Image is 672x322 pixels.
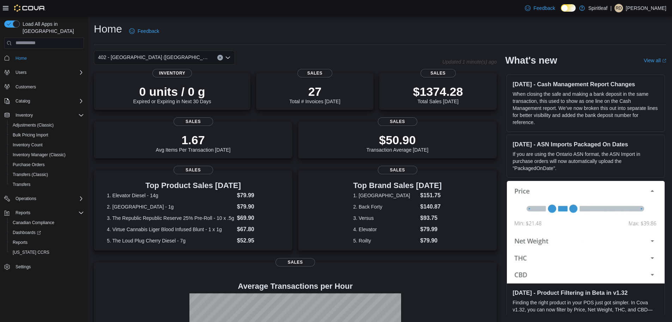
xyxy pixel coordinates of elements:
span: Reports [10,238,84,247]
span: Adjustments (Classic) [13,122,54,128]
a: View allExternal link [644,58,666,63]
span: Transfers (Classic) [13,172,48,177]
span: RD [616,4,622,12]
span: Transfers (Classic) [10,170,84,179]
dt: 5. The Loud Plug Cherry Diesel - 7g [107,237,234,244]
a: Dashboards [10,228,44,237]
span: Inventory [152,69,192,77]
dd: $67.80 [237,225,279,234]
h3: [DATE] - Product Filtering in Beta in v1.32 [513,289,659,296]
dt: 4. Elevator [353,226,417,233]
p: Spiritleaf [588,4,607,12]
h3: [DATE] - Cash Management Report Changes [513,81,659,88]
dt: 2. [GEOGRAPHIC_DATA] - 1g [107,203,234,210]
span: Users [13,68,84,77]
input: Dark Mode [561,4,576,12]
span: Inventory Manager (Classic) [10,151,84,159]
h3: Top Brand Sales [DATE] [353,181,442,190]
span: Customers [16,84,36,90]
button: Catalog [1,96,87,106]
button: Reports [1,208,87,218]
span: Home [13,54,84,63]
button: Canadian Compliance [7,218,87,228]
button: Inventory [13,111,36,119]
h4: Average Transactions per Hour [99,282,491,291]
p: | [610,4,612,12]
span: Inventory [13,111,84,119]
a: [US_STATE] CCRS [10,248,52,257]
button: Adjustments (Classic) [7,120,87,130]
button: Users [1,68,87,77]
h1: Home [94,22,122,36]
button: [US_STATE] CCRS [7,247,87,257]
span: 402 - [GEOGRAPHIC_DATA] ([GEOGRAPHIC_DATA]) [98,53,210,62]
span: Purchase Orders [10,160,84,169]
button: Operations [1,194,87,204]
span: Bulk Pricing Import [13,132,48,138]
h3: [DATE] - ASN Imports Packaged On Dates [513,141,659,148]
dd: $151.75 [420,191,442,200]
button: Catalog [13,97,33,105]
dt: 4. Virtue Cannabis Liger Blood Infused Blunt - 1 x 1g [107,226,234,233]
div: Total # Invoices [DATE] [289,84,340,104]
p: 1.67 [156,133,231,147]
button: Inventory Count [7,140,87,150]
span: Sales [420,69,456,77]
dd: $79.99 [420,225,442,234]
span: Catalog [13,97,84,105]
dd: $79.90 [420,236,442,245]
span: Operations [13,194,84,203]
dt: 1. [GEOGRAPHIC_DATA] [353,192,417,199]
button: Inventory Manager (Classic) [7,150,87,160]
button: Home [1,53,87,63]
dd: $52.95 [237,236,279,245]
p: Updated 1 minute(s) ago [442,59,497,65]
a: Feedback [522,1,558,15]
span: Inventory Count [13,142,43,148]
button: Transfers [7,180,87,189]
span: [US_STATE] CCRS [13,250,49,255]
span: Load All Apps in [GEOGRAPHIC_DATA] [20,21,84,35]
dt: 1. Elevator Diesel - 14g [107,192,234,199]
a: Inventory Manager (Classic) [10,151,68,159]
p: 27 [289,84,340,99]
p: If you are using the Ontario ASN format, the ASN Import in purchase orders will now automatically... [513,151,659,172]
span: Transfers [10,180,84,189]
span: Bulk Pricing Import [10,131,84,139]
span: Reports [13,240,28,245]
span: Inventory Manager (Classic) [13,152,66,158]
span: Sales [174,117,213,126]
button: Reports [13,209,33,217]
button: Purchase Orders [7,160,87,170]
span: Home [16,55,27,61]
a: Dashboards [7,228,87,238]
a: Canadian Compliance [10,218,57,227]
span: Canadian Compliance [10,218,84,227]
dt: 2. Back Forty [353,203,417,210]
span: Canadian Compliance [13,220,54,226]
span: Reports [13,209,84,217]
button: Customers [1,82,87,92]
span: Sales [276,258,315,267]
a: Inventory Count [10,141,46,149]
dt: 3. Versus [353,215,417,222]
dd: $79.90 [237,203,279,211]
a: Transfers (Classic) [10,170,51,179]
span: Transfers [13,182,30,187]
img: Cova [14,5,46,12]
div: Ravi D [615,4,623,12]
span: Dashboards [10,228,84,237]
span: Sales [174,166,213,174]
span: Adjustments (Classic) [10,121,84,129]
button: Clear input [217,55,223,60]
a: Reports [10,238,30,247]
button: Bulk Pricing Import [7,130,87,140]
span: Feedback [533,5,555,12]
div: Total Sales [DATE] [413,84,463,104]
dd: $79.99 [237,191,279,200]
button: Settings [1,262,87,272]
span: Reports [16,210,30,216]
div: Expired or Expiring in Next 30 Days [133,84,211,104]
p: $50.90 [367,133,429,147]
